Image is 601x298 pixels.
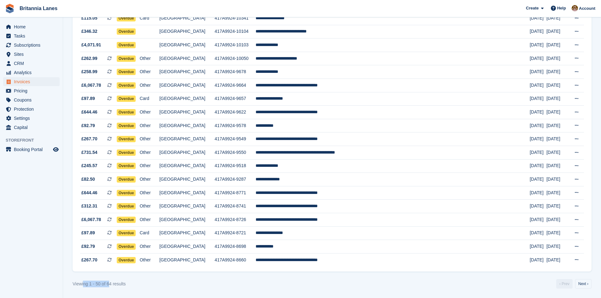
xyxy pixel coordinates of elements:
[81,203,97,209] span: £312.31
[3,50,60,59] a: menu
[14,123,52,132] span: Capital
[140,213,160,227] td: Other
[572,5,578,11] img: Admin
[530,173,546,186] td: [DATE]
[81,42,101,48] span: £4,071.91
[14,32,52,40] span: Tasks
[215,12,255,25] td: 417A9924-10341
[3,114,60,123] a: menu
[530,106,546,119] td: [DATE]
[215,213,255,227] td: 417A9924-8726
[3,145,60,154] a: menu
[530,65,546,79] td: [DATE]
[140,12,160,25] td: Card
[117,15,136,21] span: Overdue
[117,149,136,156] span: Overdue
[557,5,566,11] span: Help
[530,119,546,132] td: [DATE]
[546,146,568,160] td: [DATE]
[3,86,60,95] a: menu
[3,96,60,104] a: menu
[159,240,215,254] td: [GEOGRAPHIC_DATA]
[530,200,546,213] td: [DATE]
[81,68,97,75] span: £258.99
[546,25,568,38] td: [DATE]
[14,77,52,86] span: Invoices
[546,12,568,25] td: [DATE]
[555,279,593,289] nav: Pages
[215,226,255,240] td: 417A9924-8721
[81,55,97,62] span: £262.99
[140,186,160,200] td: Other
[215,173,255,186] td: 417A9924-9287
[159,186,215,200] td: [GEOGRAPHIC_DATA]
[117,109,136,115] span: Overdue
[530,186,546,200] td: [DATE]
[73,281,126,287] div: Viewing 1 - 50 of 64 results
[140,65,160,79] td: Other
[546,173,568,186] td: [DATE]
[159,132,215,146] td: [GEOGRAPHIC_DATA]
[215,253,255,266] td: 417A9924-8660
[546,92,568,106] td: [DATE]
[117,257,136,263] span: Overdue
[140,79,160,92] td: Other
[159,92,215,106] td: [GEOGRAPHIC_DATA]
[117,82,136,89] span: Overdue
[81,15,97,21] span: £115.05
[546,253,568,266] td: [DATE]
[14,114,52,123] span: Settings
[530,52,546,65] td: [DATE]
[140,240,160,254] td: Other
[215,200,255,213] td: 417A9924-8741
[117,203,136,209] span: Overdue
[530,226,546,240] td: [DATE]
[117,56,136,62] span: Overdue
[81,82,101,89] span: £6,067.78
[159,226,215,240] td: [GEOGRAPHIC_DATA]
[159,106,215,119] td: [GEOGRAPHIC_DATA]
[159,213,215,227] td: [GEOGRAPHIC_DATA]
[140,106,160,119] td: Other
[81,122,95,129] span: £92.79
[14,96,52,104] span: Coupons
[215,92,255,106] td: 417A9924-9657
[117,176,136,183] span: Overdue
[159,200,215,213] td: [GEOGRAPHIC_DATA]
[215,132,255,146] td: 417A9924-9549
[81,162,97,169] span: £245.57
[215,146,255,160] td: 417A9924-9550
[526,5,539,11] span: Create
[159,119,215,132] td: [GEOGRAPHIC_DATA]
[546,226,568,240] td: [DATE]
[81,230,95,236] span: £97.89
[117,96,136,102] span: Overdue
[117,217,136,223] span: Overdue
[81,257,97,263] span: £267.70
[5,4,15,13] img: stora-icon-8386f47178a22dfd0bd8f6a31ec36ba5ce8667c1dd55bd0f319d3a0aa187defe.svg
[6,137,63,143] span: Storefront
[117,190,136,196] span: Overdue
[140,119,160,132] td: Other
[81,243,95,250] span: £92.79
[575,279,592,289] a: Next
[52,146,60,153] a: Preview store
[159,159,215,173] td: [GEOGRAPHIC_DATA]
[546,65,568,79] td: [DATE]
[3,77,60,86] a: menu
[140,159,160,173] td: Other
[530,38,546,52] td: [DATE]
[140,146,160,160] td: Other
[81,190,97,196] span: £644.46
[579,5,595,12] span: Account
[215,65,255,79] td: 417A9924-9678
[159,173,215,186] td: [GEOGRAPHIC_DATA]
[140,92,160,106] td: Card
[81,109,97,115] span: £644.46
[546,213,568,227] td: [DATE]
[3,123,60,132] a: menu
[530,213,546,227] td: [DATE]
[546,159,568,173] td: [DATE]
[159,12,215,25] td: [GEOGRAPHIC_DATA]
[17,3,60,14] a: Britannia Lanes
